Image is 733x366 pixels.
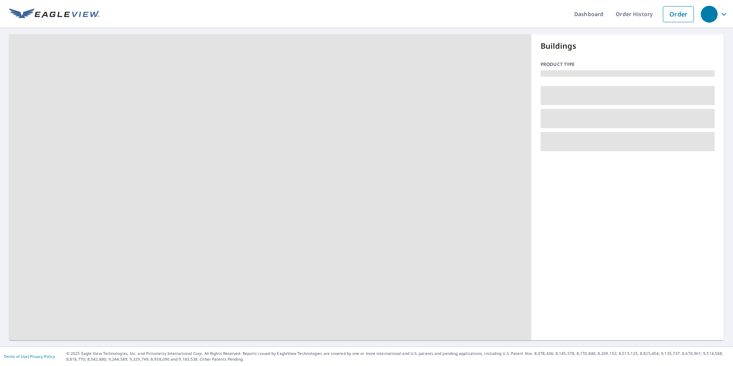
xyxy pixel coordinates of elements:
a: Terms of Use [4,354,28,359]
img: EV Logo [9,8,100,20]
p: © 2025 Eagle View Technologies, Inc. and Pictometry International Corp. All Rights Reserved. Repo... [66,351,729,362]
p: Buildings [541,40,715,52]
a: Order [663,6,694,22]
a: Privacy Policy [30,354,55,359]
p: | [4,354,55,359]
p: Product type [541,61,715,68]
